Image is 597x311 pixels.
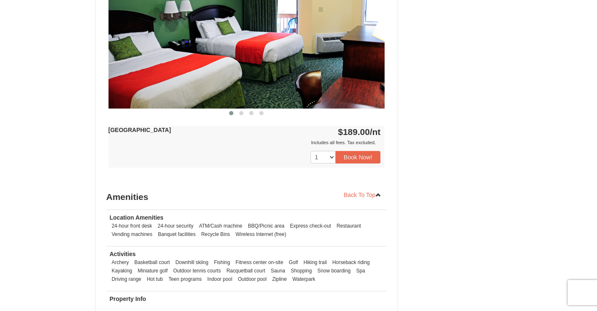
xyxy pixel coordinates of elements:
div: Includes all fees. Tax excluded. [109,138,381,147]
li: Indoor pool [205,275,235,283]
li: Outdoor pool [236,275,269,283]
li: Archery [110,258,131,267]
li: Golf [287,258,300,267]
strong: Location Amenities [110,214,164,221]
li: Snow boarding [315,267,353,275]
a: Back To Top [339,189,387,201]
li: Hot tub [145,275,165,283]
strong: Activities [110,251,136,257]
li: BBQ/Picnic area [246,222,287,230]
li: Racquetball court [224,267,267,275]
li: Teen programs [166,275,204,283]
li: Spa [354,267,367,275]
li: Zipline [270,275,289,283]
li: Miniature golf [136,267,170,275]
li: Hiking trail [301,258,329,267]
li: Waterpark [290,275,317,283]
li: Driving range [110,275,144,283]
li: Vending machines [110,230,155,238]
strong: $189.00 [338,127,381,137]
strong: [GEOGRAPHIC_DATA] [109,127,171,133]
li: 24-hour front desk [110,222,155,230]
li: Sauna [269,267,287,275]
li: 24-hour security [155,222,195,230]
li: Outdoor tennis courts [171,267,223,275]
li: Recycle Bins [199,230,232,238]
li: Wireless Internet (free) [233,230,288,238]
li: Fishing [212,258,232,267]
li: Basketball court [132,258,172,267]
li: Shopping [289,267,314,275]
li: Banquet facilities [156,230,198,238]
h3: Amenities [106,189,387,205]
li: Fitness center on-site [233,258,285,267]
strong: Property Info [110,295,146,302]
li: Express check-out [288,222,333,230]
li: ATM/Cash machine [197,222,245,230]
li: Restaurant [334,222,363,230]
span: /nt [370,127,381,137]
button: Book Now! [336,151,381,163]
li: Downhill skiing [173,258,211,267]
li: Kayaking [110,267,134,275]
li: Horseback riding [330,258,372,267]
